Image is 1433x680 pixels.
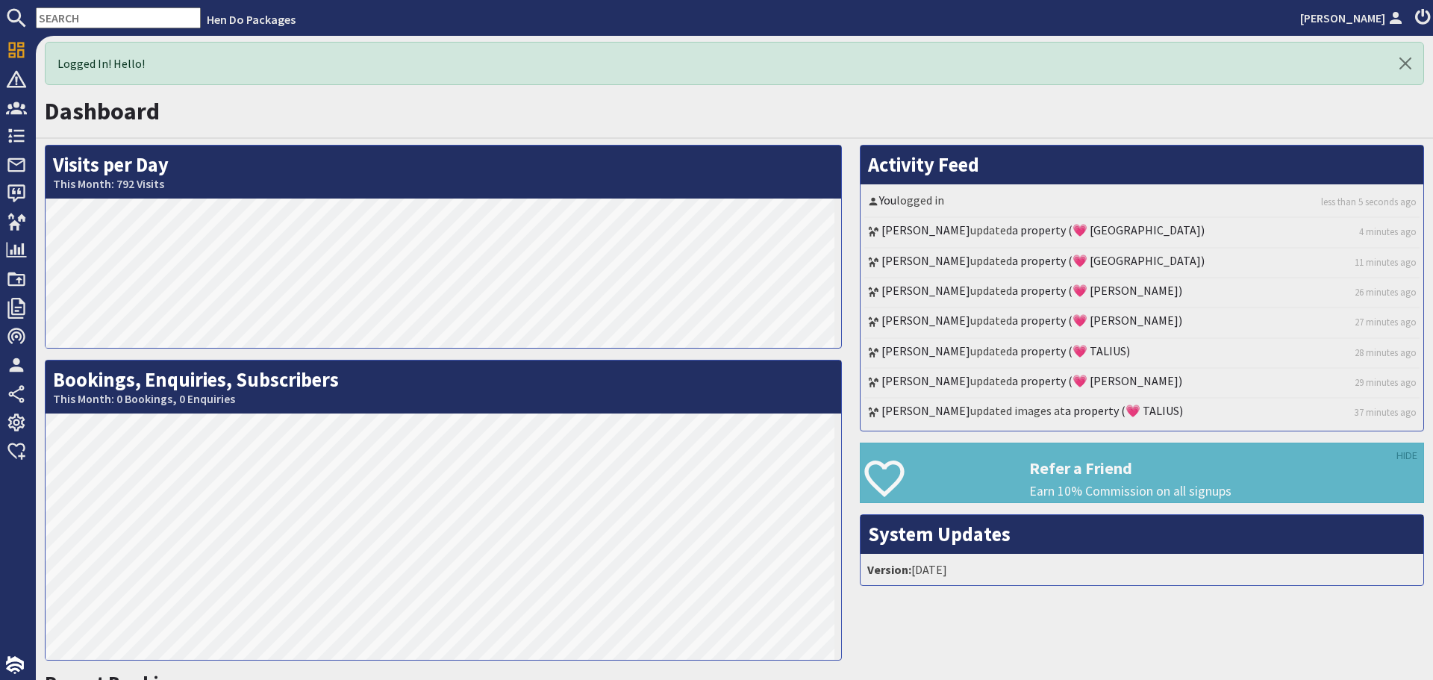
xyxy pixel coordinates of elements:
[881,373,970,388] a: [PERSON_NAME]
[881,253,970,268] a: [PERSON_NAME]
[868,152,979,177] a: Activity Feed
[868,522,1011,546] a: System Updates
[864,188,1420,218] li: logged in
[53,177,834,191] small: This Month: 792 Visits
[867,562,911,577] strong: Version:
[1355,405,1417,419] a: 37 minutes ago
[864,558,1420,581] li: [DATE]
[1321,195,1417,209] a: less than 5 seconds ago
[1012,313,1182,328] a: a property (💗 [PERSON_NAME])
[881,403,970,418] a: [PERSON_NAME]
[1355,255,1417,269] a: 11 minutes ago
[864,339,1420,369] li: updated
[207,12,296,27] a: Hen Do Packages
[1355,315,1417,329] a: 27 minutes ago
[36,7,201,28] input: SEARCH
[881,313,970,328] a: [PERSON_NAME]
[1065,403,1183,418] a: a property (💗 TALIUS)
[864,369,1420,399] li: updated
[864,308,1420,338] li: updated
[1012,373,1182,388] a: a property (💗 [PERSON_NAME])
[45,42,1424,85] div: Logged In! Hello!
[1396,448,1417,464] a: HIDE
[1029,481,1423,501] p: Earn 10% Commission on all signups
[45,96,160,126] a: Dashboard
[881,283,970,298] a: [PERSON_NAME]
[1012,222,1205,237] a: a property (💗 [GEOGRAPHIC_DATA])
[46,146,841,199] h2: Visits per Day
[1355,285,1417,299] a: 26 minutes ago
[1012,283,1182,298] a: a property (💗 [PERSON_NAME])
[6,656,24,674] img: staytech_i_w-64f4e8e9ee0a9c174fd5317b4b171b261742d2d393467e5bdba4413f4f884c10.svg
[53,392,834,406] small: This Month: 0 Bookings, 0 Enquiries
[1012,343,1130,358] a: a property (💗 TALIUS)
[864,218,1420,248] li: updated
[46,361,841,414] h2: Bookings, Enquiries, Subscribers
[1359,225,1417,239] a: 4 minutes ago
[881,343,970,358] a: [PERSON_NAME]
[1012,253,1205,268] a: a property (💗 [GEOGRAPHIC_DATA])
[1355,375,1417,390] a: 29 minutes ago
[1300,9,1406,27] a: [PERSON_NAME]
[1355,346,1417,360] a: 28 minutes ago
[864,399,1420,427] li: updated images at
[881,222,970,237] a: [PERSON_NAME]
[864,249,1420,278] li: updated
[864,278,1420,308] li: updated
[860,443,1424,503] a: Refer a Friend Earn 10% Commission on all signups
[879,193,896,208] a: You
[1029,458,1423,478] h3: Refer a Friend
